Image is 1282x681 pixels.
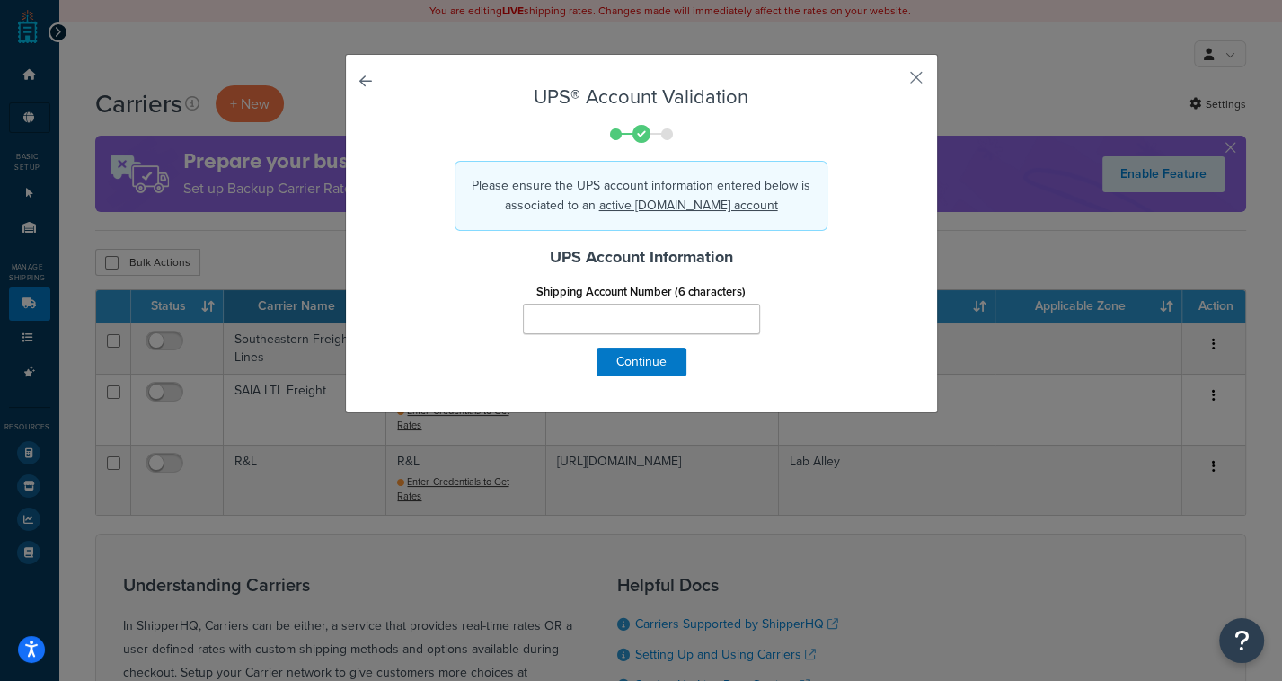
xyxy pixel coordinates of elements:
[391,245,892,270] h4: UPS Account Information
[1219,618,1264,663] button: Open Resource Center
[470,176,812,216] p: Please ensure the UPS account information entered below is associated to an
[536,285,746,298] label: Shipping Account Number (6 characters)
[391,86,892,108] h3: UPS® Account Validation
[599,196,778,215] a: active [DOMAIN_NAME] account
[597,348,686,376] button: Continue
